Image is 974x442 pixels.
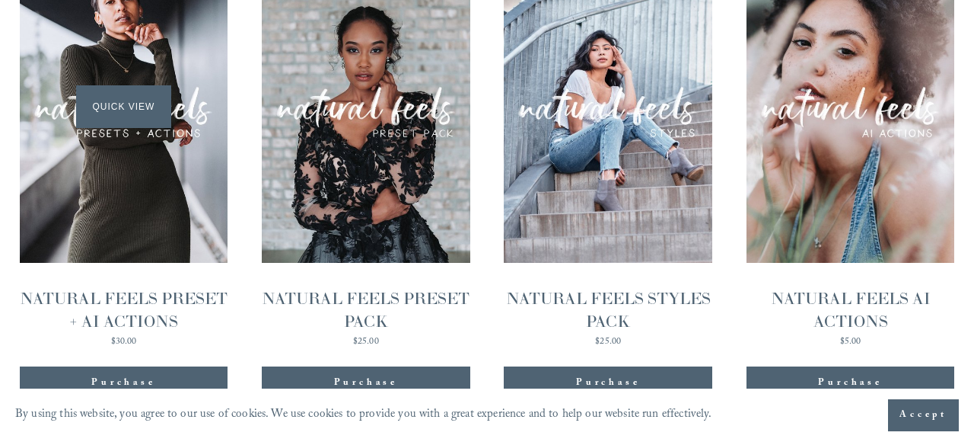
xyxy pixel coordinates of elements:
[15,404,712,427] p: By using this website, you agree to our use of cookies. We use cookies to provide you with a grea...
[76,85,171,127] span: Quick View
[576,376,640,391] span: Purchase
[91,376,155,391] span: Purchase
[504,287,712,332] div: NATURAL FEELS STYLES PACK
[262,287,470,332] div: NATURAL FEELS PRESET PACK
[504,338,712,347] div: $25.00
[818,376,882,391] span: Purchase
[262,338,470,347] div: $25.00
[20,338,228,347] div: $30.00
[746,338,955,347] div: $5.00
[746,287,955,332] div: NATURAL FEELS AI ACTIONS
[334,376,398,391] span: Purchase
[888,399,959,431] button: Accept
[746,367,955,400] button: Purchase
[20,287,228,332] div: NATURAL FEELS PRESET + AI ACTIONS
[899,408,947,423] span: Accept
[262,367,470,400] button: Purchase
[504,367,712,400] button: Purchase
[20,367,228,400] button: Purchase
